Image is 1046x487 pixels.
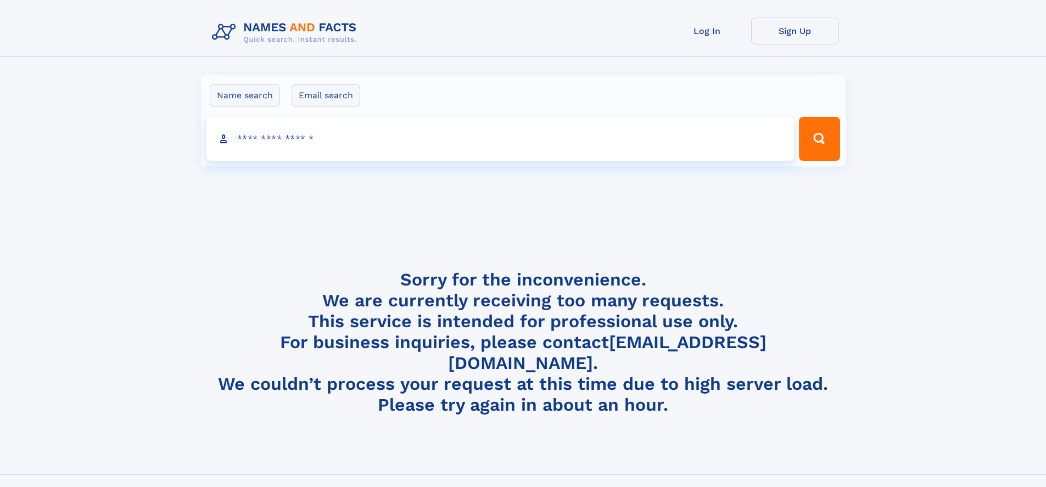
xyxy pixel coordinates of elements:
[799,117,840,161] button: Search Button
[208,269,839,416] h4: Sorry for the inconvenience. We are currently receiving too many requests. This service is intend...
[292,84,360,107] label: Email search
[751,18,839,44] a: Sign Up
[663,18,751,44] a: Log In
[206,117,795,161] input: search input
[208,18,366,47] img: Logo Names and Facts
[210,84,280,107] label: Name search
[448,332,767,373] a: [EMAIL_ADDRESS][DOMAIN_NAME]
